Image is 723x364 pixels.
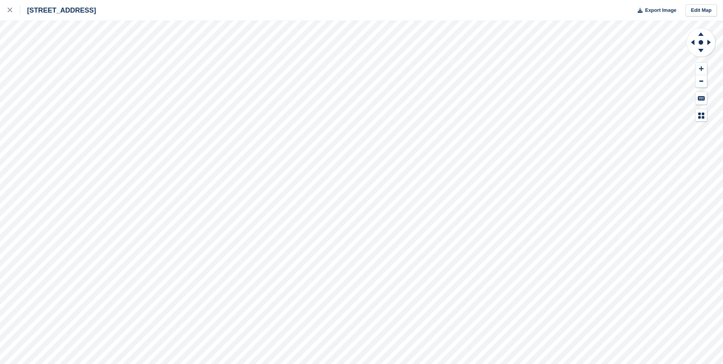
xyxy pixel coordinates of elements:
button: Zoom In [696,63,707,75]
button: Map Legend [696,109,707,122]
div: [STREET_ADDRESS] [20,6,96,15]
a: Edit Map [686,4,717,17]
span: Export Image [645,6,676,14]
button: Export Image [633,4,677,17]
button: Keyboard Shortcuts [696,92,707,105]
button: Zoom Out [696,75,707,88]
